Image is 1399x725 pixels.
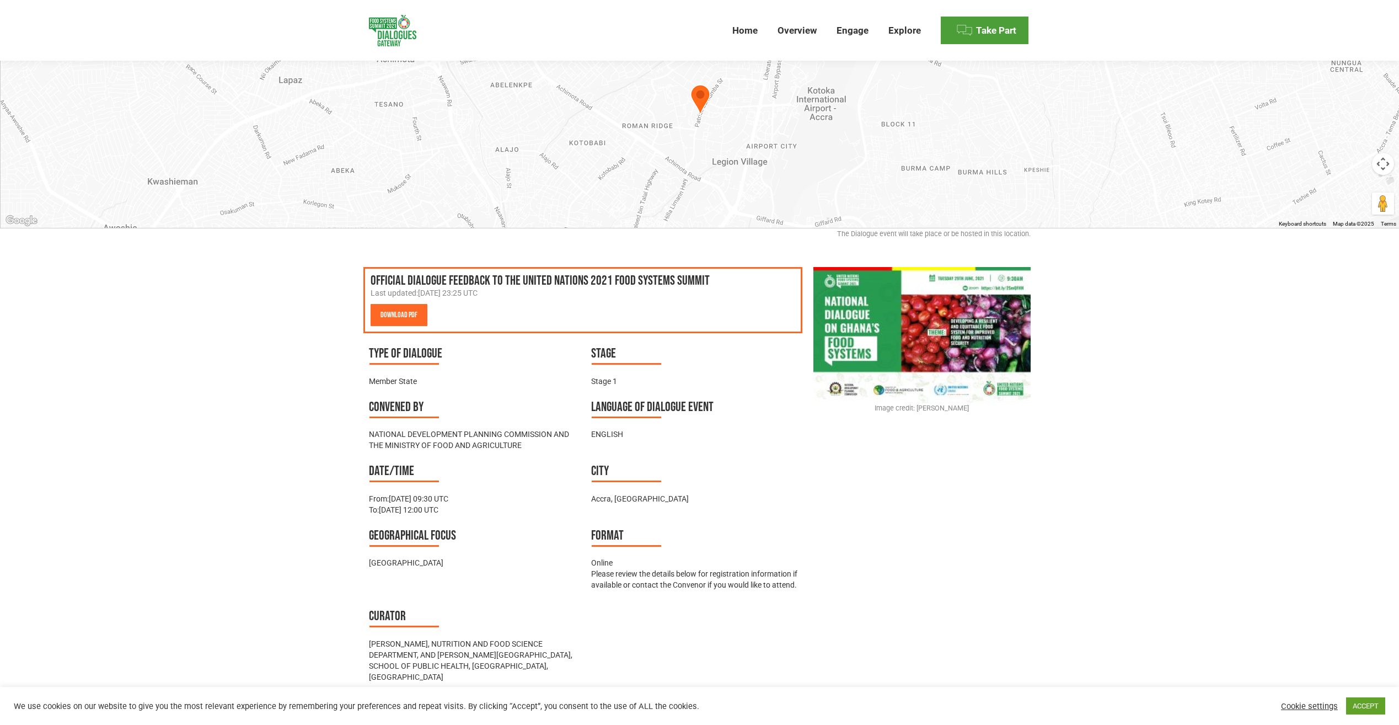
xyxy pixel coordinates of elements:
h3: Date/time [369,462,580,482]
span: Take Part [976,25,1016,36]
img: Food Systems Summit Dialogues [369,15,416,46]
div: Last updated: [371,287,796,298]
div: We use cookies on our website to give you the most relevant experience by remembering your prefer... [14,701,974,711]
h3: Official Dialogue Feedback to the United Nations 2021 Food Systems Summit [371,274,796,287]
button: Map camera controls [1372,153,1394,175]
h3: Type of Dialogue [369,344,580,365]
h3: Convened by [369,398,580,418]
div: [PERSON_NAME], NUTRITION AND FOOD SCIENCE DEPARTMENT, AND [PERSON_NAME][GEOGRAPHIC_DATA], SCHOOL ... [369,638,580,683]
a: Cookie settings [1281,701,1338,711]
time: [DATE] 23:25 UTC [418,289,478,297]
p: Please review the details below for registration information if available or contact the Convenor... [591,568,802,590]
h3: Stage [591,344,802,365]
img: Google [3,214,40,228]
div: The Dialogue event will take place or be hosted in this location. [369,228,1031,245]
a: Terms (opens in new tab) [1381,221,1396,227]
time: [DATE] 12:00 UTC [379,505,438,514]
span: Engage [837,25,869,36]
div: NATIONAL DEVELOPMENT PLANNING COMMISSION AND THE MINISTRY OF FOOD AND AGRICULTURE [369,429,580,451]
h3: Format [591,526,802,547]
a: Download PDF [371,304,427,326]
div: Member State [369,376,580,387]
h3: Curator [369,607,580,627]
span: Map data ©2025 [1333,221,1374,227]
a: Open this area in Google Maps (opens a new window) [3,214,40,228]
h3: Language of Dialogue Event [591,398,802,418]
div: Accra, [GEOGRAPHIC_DATA] [591,493,802,504]
button: Keyboard shortcuts [1279,220,1326,228]
h3: Geographical focus [369,526,580,547]
div: Online [591,557,802,568]
span: Home [732,25,758,36]
div: Image credit: [PERSON_NAME] [813,403,1030,414]
div: [GEOGRAPHIC_DATA] [369,557,580,568]
span: Explore [888,25,921,36]
div: Stage 1 [591,376,802,387]
h3: City [591,462,802,482]
div: ENGLISH [591,429,802,440]
a: ACCEPT [1346,697,1385,715]
div: From: To: [369,493,580,515]
img: Menu icon [956,22,973,39]
time: [DATE] 09:30 UTC [389,494,448,503]
span: Overview [778,25,817,36]
button: Drag Pegman onto the map to open Street View [1372,193,1394,215]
